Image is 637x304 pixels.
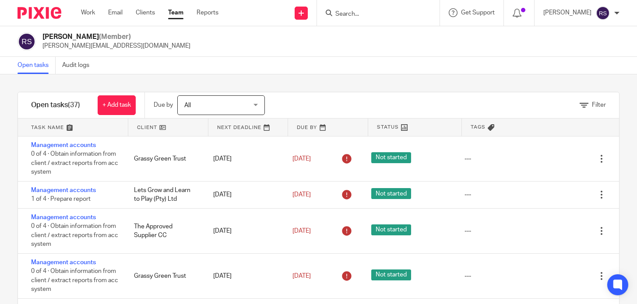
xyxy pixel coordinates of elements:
[292,156,311,162] span: [DATE]
[98,95,136,115] a: + Add task
[42,32,190,42] h2: [PERSON_NAME]
[204,222,284,240] div: [DATE]
[31,101,80,110] h1: Open tasks
[31,259,96,266] a: Management accounts
[596,6,610,20] img: svg%3E
[31,214,96,220] a: Management accounts
[292,192,311,198] span: [DATE]
[292,228,311,234] span: [DATE]
[371,152,411,163] span: Not started
[31,269,118,293] span: 0 of 4 · Obtain information from client / extract reports from acc system
[543,8,591,17] p: [PERSON_NAME]
[125,267,204,285] div: Grassy Green Trust
[592,102,606,108] span: Filter
[465,272,471,280] div: ---
[125,218,204,245] div: The Approved Supplier CC
[371,188,411,199] span: Not started
[125,182,204,208] div: Lets Grow and Learn to Play (Pty) Ltd
[471,123,486,131] span: Tags
[62,57,96,74] a: Audit logs
[204,186,284,203] div: [DATE]
[42,42,190,50] p: [PERSON_NAME][EMAIL_ADDRESS][DOMAIN_NAME]
[204,150,284,168] div: [DATE]
[81,8,95,17] a: Work
[136,8,155,17] a: Clients
[125,150,204,168] div: Grassy Green Trust
[461,10,495,16] span: Get Support
[168,8,183,17] a: Team
[68,101,80,108] span: (37)
[108,8,123,17] a: Email
[334,10,413,18] input: Search
[99,33,131,40] span: (Member)
[18,32,36,51] img: svg%3E
[31,151,118,175] span: 0 of 4 · Obtain information from client / extract reports from acc system
[197,8,218,17] a: Reports
[18,7,61,19] img: Pixie
[465,154,471,163] div: ---
[465,190,471,199] div: ---
[465,227,471,235] div: ---
[18,57,56,74] a: Open tasks
[31,142,96,148] a: Management accounts
[31,187,96,193] a: Management accounts
[204,267,284,285] div: [DATE]
[184,102,191,108] span: All
[292,273,311,279] span: [DATE]
[31,224,118,248] span: 0 of 4 · Obtain information from client / extract reports from acc system
[31,196,91,203] span: 1 of 4 · Prepare report
[154,101,173,109] p: Due by
[377,123,399,131] span: Status
[371,269,411,280] span: Not started
[371,224,411,235] span: Not started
